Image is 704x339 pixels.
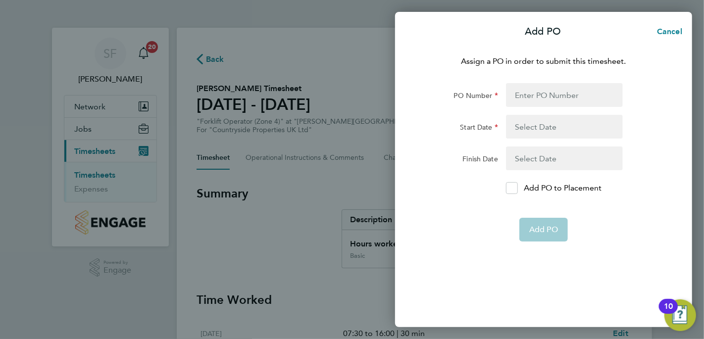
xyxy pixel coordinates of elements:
label: PO Number [454,91,498,103]
label: Finish Date [462,154,498,166]
p: Add PO [525,25,561,39]
p: Assign a PO in order to submit this timesheet. [423,55,664,67]
button: Open Resource Center, 10 new notifications [664,299,696,331]
p: Add PO to Placement [524,182,602,194]
div: 10 [664,306,673,319]
label: Start Date [460,123,498,135]
span: Cancel [654,27,682,36]
input: Enter PO Number [506,83,623,107]
button: Cancel [641,22,692,42]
